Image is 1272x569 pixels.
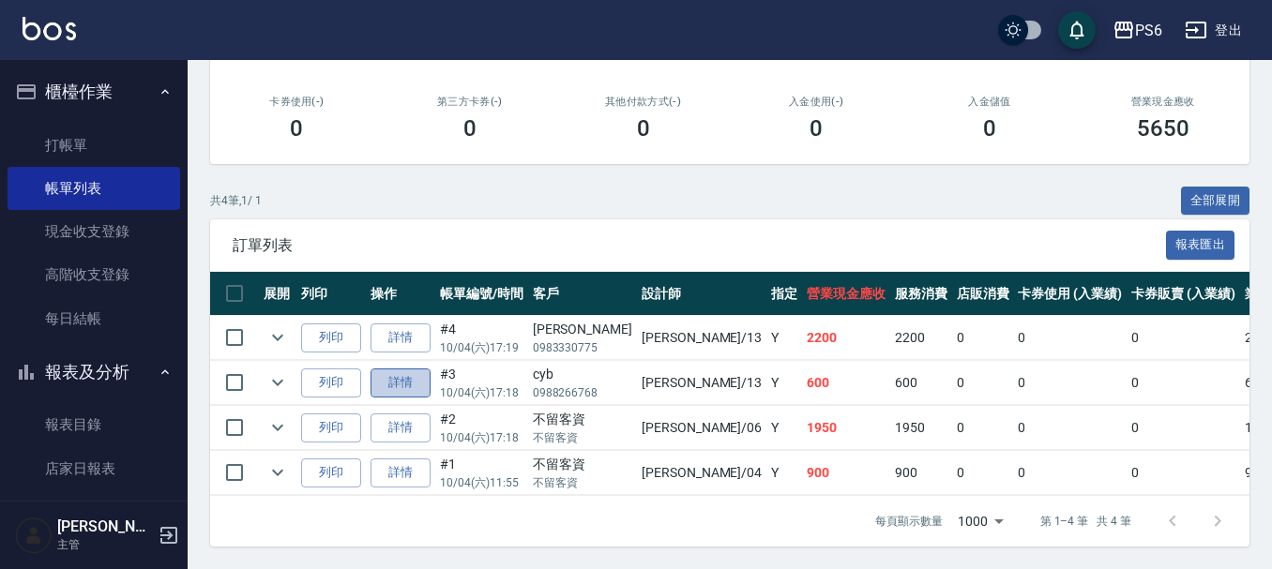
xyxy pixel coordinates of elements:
button: 列印 [301,323,361,352]
th: 設計師 [637,272,766,316]
div: 1000 [950,496,1010,547]
td: 2200 [890,316,952,360]
td: 900 [890,451,952,495]
div: cyb [533,365,632,384]
h2: 入金儲值 [926,96,1054,108]
td: 0 [1013,316,1127,360]
td: Y [766,316,802,360]
td: 0 [952,316,1014,360]
th: 店販消費 [952,272,1014,316]
a: 現金收支登錄 [8,210,180,253]
th: 展開 [259,272,296,316]
td: 0 [1127,406,1240,450]
a: 詳情 [371,458,431,487]
button: 列印 [301,368,361,397]
button: expand row [264,458,292,487]
td: 0 [1127,361,1240,405]
td: Y [766,406,802,450]
button: 登出 [1177,13,1249,48]
p: 主管 [57,536,153,553]
th: 營業現金應收 [802,272,890,316]
a: 報表匯出 [1166,235,1235,253]
td: 1950 [890,406,952,450]
img: Person [15,517,53,554]
th: 操作 [366,272,435,316]
button: 列印 [301,413,361,442]
button: 列印 [301,458,361,487]
td: #1 [435,451,528,495]
p: 第 1–4 筆 共 4 筆 [1040,513,1131,530]
p: 不留客資 [533,474,632,491]
p: 0983330775 [533,339,632,356]
h2: 卡券使用(-) [233,96,361,108]
a: 詳情 [371,413,431,442]
th: 服務消費 [890,272,952,316]
a: 詳情 [371,323,431,352]
button: 報表匯出 [1166,231,1235,260]
button: expand row [264,323,292,352]
td: 1950 [802,406,890,450]
h2: 第三方卡券(-) [406,96,535,108]
td: [PERSON_NAME] /06 [637,406,766,450]
td: 2200 [802,316,890,360]
td: 0 [952,361,1014,405]
td: 0 [1013,451,1127,495]
button: save [1058,11,1096,49]
a: 報表目錄 [8,403,180,446]
a: 帳單列表 [8,167,180,210]
th: 指定 [766,272,802,316]
div: PS6 [1135,19,1162,42]
p: 10/04 (六) 17:19 [440,339,523,356]
a: 互助日報表 [8,490,180,533]
button: expand row [264,413,292,442]
button: 全部展開 [1181,187,1250,216]
p: 每頁顯示數量 [875,513,943,530]
span: 訂單列表 [233,236,1166,255]
h3: 5650 [1137,115,1189,142]
button: expand row [264,368,292,397]
div: [PERSON_NAME] [533,320,632,339]
td: 0 [1127,451,1240,495]
th: 客戶 [528,272,637,316]
td: [PERSON_NAME] /13 [637,316,766,360]
p: 共 4 筆, 1 / 1 [210,192,262,209]
button: 櫃檯作業 [8,67,180,116]
p: 10/04 (六) 17:18 [440,429,523,446]
h2: 其他付款方式(-) [579,96,707,108]
td: [PERSON_NAME] /13 [637,361,766,405]
div: 不留客資 [533,410,632,429]
h3: 0 [290,115,303,142]
a: 高階收支登錄 [8,253,180,296]
th: 卡券販賣 (入業績) [1127,272,1240,316]
h2: 入金使用(-) [752,96,881,108]
td: [PERSON_NAME] /04 [637,451,766,495]
td: #3 [435,361,528,405]
td: 900 [802,451,890,495]
h2: 營業現金應收 [1098,96,1227,108]
div: 不留客資 [533,455,632,474]
a: 詳情 [371,368,431,397]
button: PS6 [1105,11,1170,50]
td: 600 [802,361,890,405]
p: 0988266768 [533,384,632,401]
p: 不留客資 [533,429,632,446]
h5: [PERSON_NAME] [57,517,153,536]
td: 0 [1013,361,1127,405]
td: Y [766,451,802,495]
p: 10/04 (六) 17:18 [440,384,523,401]
th: 卡券使用 (入業績) [1013,272,1127,316]
h3: 0 [983,115,996,142]
td: Y [766,361,802,405]
td: 600 [890,361,952,405]
h3: 0 [463,115,477,142]
td: #2 [435,406,528,450]
td: 0 [1013,406,1127,450]
td: 0 [952,451,1014,495]
td: 0 [952,406,1014,450]
button: 報表及分析 [8,348,180,397]
th: 列印 [296,272,366,316]
th: 帳單編號/時間 [435,272,528,316]
td: #4 [435,316,528,360]
img: Logo [23,17,76,40]
h3: 0 [637,115,650,142]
